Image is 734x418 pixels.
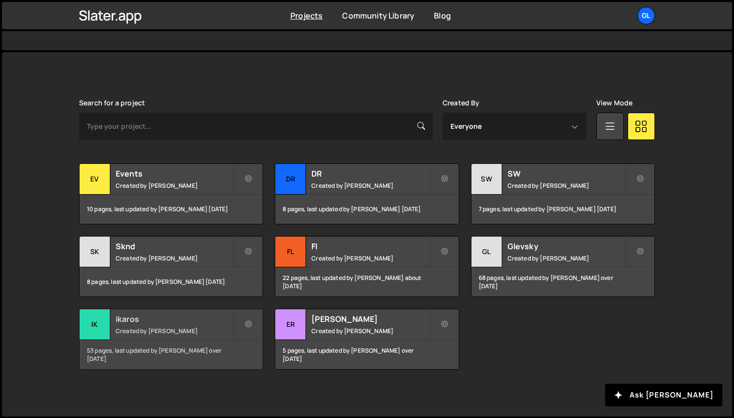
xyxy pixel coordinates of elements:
[290,10,323,21] a: Projects
[275,237,306,267] div: Fl
[275,340,458,369] div: 5 pages, last updated by [PERSON_NAME] over [DATE]
[80,237,110,267] div: Sk
[275,195,458,224] div: 8 pages, last updated by [PERSON_NAME] [DATE]
[342,10,414,21] a: Community Library
[605,384,722,406] button: Ask [PERSON_NAME]
[275,309,459,370] a: Er [PERSON_NAME] Created by [PERSON_NAME] 5 pages, last updated by [PERSON_NAME] over [DATE]
[79,309,263,370] a: ik ikaros Created by [PERSON_NAME] 53 pages, last updated by [PERSON_NAME] over [DATE]
[79,113,433,140] input: Type your project...
[116,327,233,335] small: Created by [PERSON_NAME]
[275,267,458,297] div: 22 pages, last updated by [PERSON_NAME] about [DATE]
[80,340,263,369] div: 53 pages, last updated by [PERSON_NAME] over [DATE]
[116,241,233,252] h2: Sknd
[471,237,502,267] div: Gl
[116,254,233,262] small: Created by [PERSON_NAME]
[80,164,110,195] div: Ev
[80,309,110,340] div: ik
[311,314,429,324] h2: [PERSON_NAME]
[275,236,459,297] a: Fl Fl Created by [PERSON_NAME] 22 pages, last updated by [PERSON_NAME] about [DATE]
[311,168,429,179] h2: DR
[311,241,429,252] h2: Fl
[434,10,451,21] a: Blog
[471,163,655,224] a: SW SW Created by [PERSON_NAME] 7 pages, last updated by [PERSON_NAME] [DATE]
[116,181,233,190] small: Created by [PERSON_NAME]
[637,7,655,24] a: Gl
[311,327,429,335] small: Created by [PERSON_NAME]
[79,236,263,297] a: Sk Sknd Created by [PERSON_NAME] 8 pages, last updated by [PERSON_NAME] [DATE]
[80,267,263,297] div: 8 pages, last updated by [PERSON_NAME] [DATE]
[508,181,625,190] small: Created by [PERSON_NAME]
[471,267,654,297] div: 68 pages, last updated by [PERSON_NAME] over [DATE]
[471,164,502,195] div: SW
[79,99,145,107] label: Search for a project
[508,168,625,179] h2: SW
[471,236,655,297] a: Gl Glevsky Created by [PERSON_NAME] 68 pages, last updated by [PERSON_NAME] over [DATE]
[508,254,625,262] small: Created by [PERSON_NAME]
[80,195,263,224] div: 10 pages, last updated by [PERSON_NAME] [DATE]
[116,168,233,179] h2: Events
[311,254,429,262] small: Created by [PERSON_NAME]
[443,99,480,107] label: Created By
[311,181,429,190] small: Created by [PERSON_NAME]
[275,164,306,195] div: DR
[275,309,306,340] div: Er
[275,163,459,224] a: DR DR Created by [PERSON_NAME] 8 pages, last updated by [PERSON_NAME] [DATE]
[116,314,233,324] h2: ikaros
[471,195,654,224] div: 7 pages, last updated by [PERSON_NAME] [DATE]
[79,163,263,224] a: Ev Events Created by [PERSON_NAME] 10 pages, last updated by [PERSON_NAME] [DATE]
[596,99,632,107] label: View Mode
[508,241,625,252] h2: Glevsky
